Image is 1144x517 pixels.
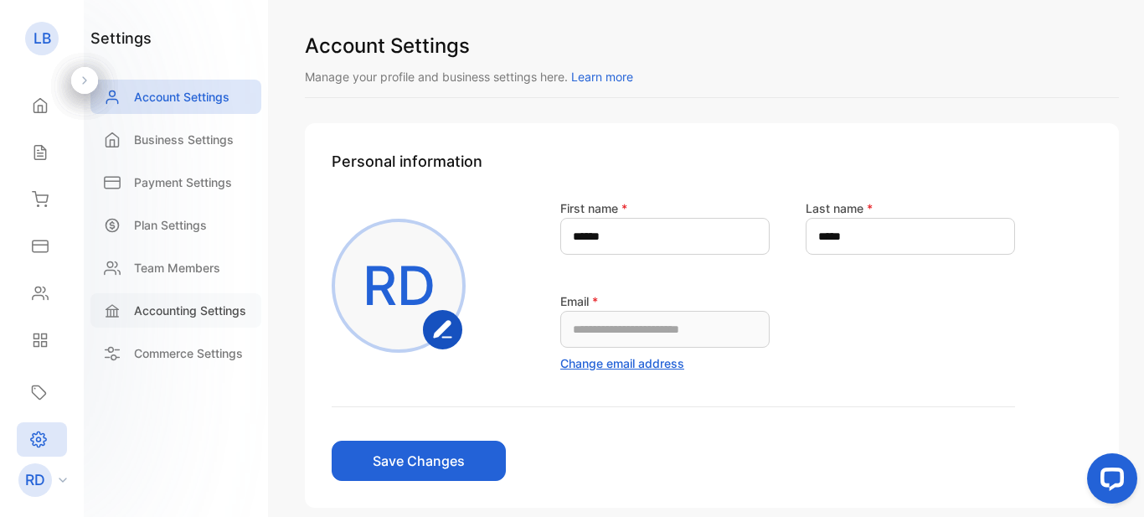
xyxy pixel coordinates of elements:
[33,28,51,49] p: LB
[134,344,243,362] p: Commerce Settings
[305,68,1119,85] p: Manage your profile and business settings here.
[806,201,873,215] label: Last name
[25,469,45,491] p: RD
[571,70,633,84] span: Learn more
[560,201,627,215] label: First name
[90,122,261,157] a: Business Settings
[90,80,261,114] a: Account Settings
[134,173,232,191] p: Payment Settings
[90,27,152,49] h1: settings
[90,293,261,328] a: Accounting Settings
[90,208,261,242] a: Plan Settings
[134,88,229,106] p: Account Settings
[560,294,598,308] label: Email
[332,150,1092,173] h1: Personal information
[305,31,1119,61] h1: Account Settings
[363,246,435,326] p: RD
[1074,447,1144,517] iframe: LiveChat chat widget
[134,131,234,148] p: Business Settings
[560,354,684,372] button: Change email address
[134,259,220,277] p: Team Members
[90,251,261,285] a: Team Members
[90,336,261,370] a: Commerce Settings
[134,216,207,234] p: Plan Settings
[134,302,246,319] p: Accounting Settings
[332,441,506,481] button: Save Changes
[90,165,261,199] a: Payment Settings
